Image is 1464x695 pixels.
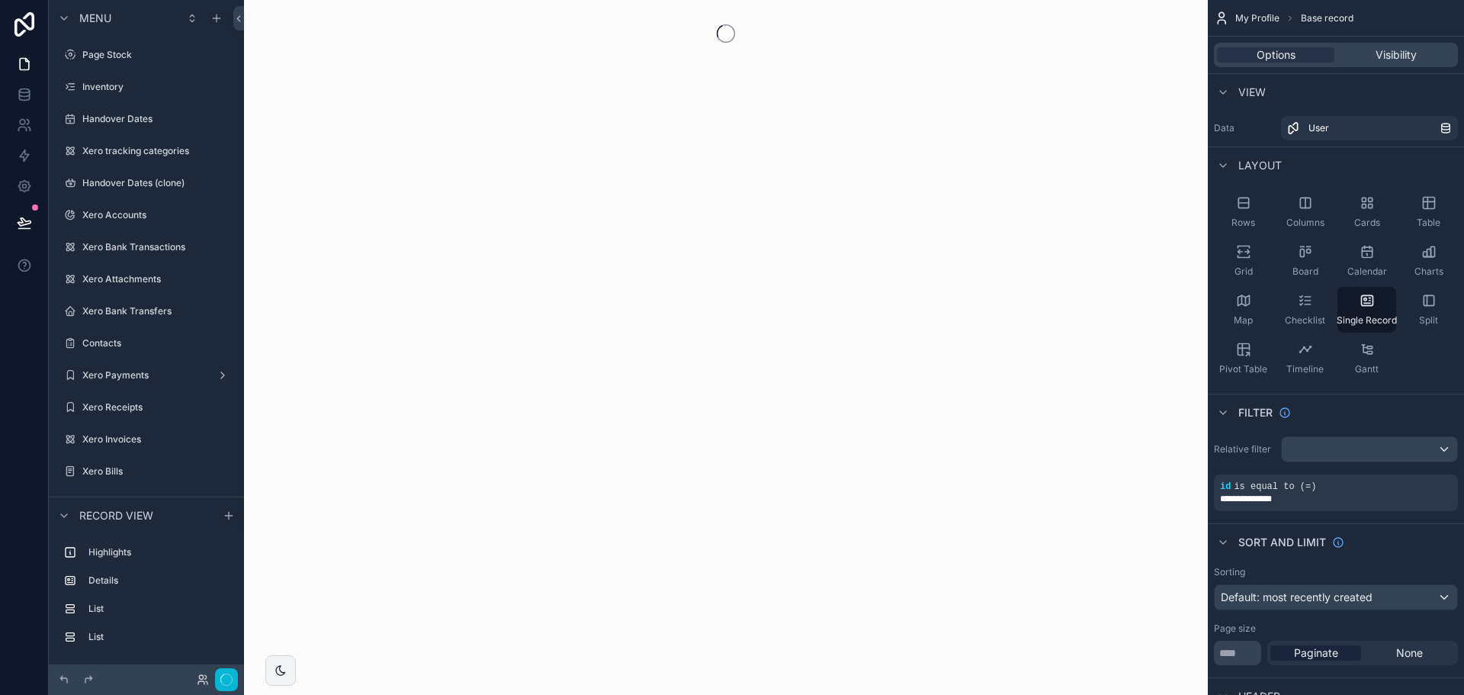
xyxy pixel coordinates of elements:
a: Xero Invoice Credit Notes [58,491,235,516]
span: Split [1419,314,1438,327]
span: Gantt [1355,363,1379,375]
button: Single Record [1337,287,1396,333]
button: Default: most recently created [1214,584,1458,610]
label: Xero Accounts [82,209,232,221]
button: Cards [1337,189,1396,235]
label: Page size [1214,623,1256,635]
label: List [88,603,229,615]
button: Charts [1399,238,1458,284]
span: Single Record [1337,314,1397,327]
span: is equal to (=) [1234,481,1316,492]
span: Table [1417,217,1440,229]
button: Columns [1276,189,1334,235]
span: Timeline [1286,363,1324,375]
span: Grid [1234,265,1253,278]
label: Sorting [1214,566,1245,578]
button: Map [1214,287,1273,333]
span: Visibility [1376,47,1417,63]
label: Xero Bank Transactions [82,241,232,253]
label: Xero Bank Transfers [82,305,232,317]
label: Page Stock [82,49,232,61]
span: None [1396,645,1423,661]
button: Board [1276,238,1334,284]
span: Default: most recently created [1221,590,1372,603]
a: Xero Receipts [58,395,235,420]
span: Charts [1414,265,1443,278]
button: Rows [1214,189,1273,235]
span: Layout [1238,158,1282,173]
span: Menu [79,11,111,26]
button: Split [1399,287,1458,333]
a: Xero Bank Transactions [58,235,235,259]
label: Handover Dates (clone) [82,177,232,189]
span: Board [1292,265,1318,278]
label: Details [88,574,229,587]
a: Xero Invoices [58,427,235,452]
label: Xero Payments [82,369,210,381]
a: Xero Attachments [58,267,235,291]
label: Relative filter [1214,443,1275,455]
button: Pivot Table [1214,336,1273,381]
span: My Profile [1235,12,1279,24]
span: Pivot Table [1219,363,1267,375]
a: Inventory [58,75,235,99]
a: Handover Dates (clone) [58,171,235,195]
span: Record view [79,508,153,523]
span: Sort And Limit [1238,535,1326,550]
span: Rows [1231,217,1255,229]
a: Handover Dates [58,107,235,131]
label: Inventory [82,81,232,93]
label: Xero Attachments [82,273,232,285]
label: List [88,631,229,643]
label: Handover Dates [82,113,232,125]
label: Xero Receipts [82,401,232,413]
a: Xero tracking categories [58,139,235,163]
span: id [1220,481,1231,492]
a: Xero Bills [58,459,235,484]
label: Xero Invoices [82,433,232,446]
span: User [1308,122,1329,134]
span: Options [1257,47,1295,63]
button: Table [1399,189,1458,235]
a: Contacts [58,331,235,356]
span: Checklist [1285,314,1325,327]
button: Calendar [1337,238,1396,284]
a: Xero Accounts [58,203,235,227]
span: Filter [1238,405,1273,420]
span: Columns [1286,217,1324,229]
button: Checklist [1276,287,1334,333]
button: Grid [1214,238,1273,284]
span: Paginate [1294,645,1338,661]
label: Highlights [88,546,229,558]
a: Page Stock [58,43,235,67]
a: User [1281,116,1458,140]
label: Xero Bills [82,465,232,478]
label: Data [1214,122,1275,134]
a: Xero Bank Transfers [58,299,235,323]
span: Map [1234,314,1253,327]
span: Calendar [1347,265,1387,278]
button: Timeline [1276,336,1334,381]
span: Base record [1301,12,1353,24]
span: Cards [1354,217,1380,229]
div: scrollable content [49,533,244,664]
a: Xero Payments [58,363,235,388]
label: Xero tracking categories [82,145,232,157]
span: View [1238,85,1266,100]
button: Gantt [1337,336,1396,381]
label: Contacts [82,337,232,349]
